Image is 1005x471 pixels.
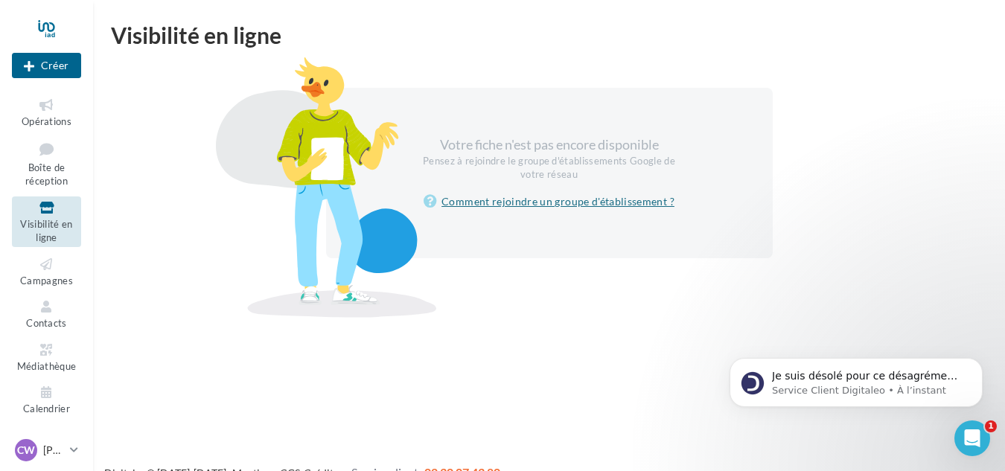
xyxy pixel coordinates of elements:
a: Campagnes [12,253,81,289]
div: Visibilité en ligne [111,24,987,46]
div: Pensez à rejoindre le groupe d'établissements Google de votre réseau [421,155,677,182]
iframe: Intercom live chat [954,420,990,456]
div: Nouvelle campagne [12,53,81,78]
a: Comment rejoindre un groupe d'établissement ? [424,193,674,211]
span: Opérations [22,115,71,127]
a: CW [PERSON_NAME] [12,436,81,464]
a: Contacts [12,295,81,332]
span: 1 [985,420,997,432]
span: Médiathèque [17,360,77,372]
span: Boîte de réception [25,161,68,188]
a: Médiathèque [12,339,81,375]
a: Opérations [12,94,81,130]
a: Boîte de réception [12,136,81,190]
span: Contacts [26,317,67,329]
a: Calendrier [12,381,81,417]
span: Calendrier [23,403,70,414]
button: Créer [12,53,81,78]
span: CW [17,443,35,458]
span: Visibilité en ligne [20,218,72,244]
a: Visibilité en ligne [12,196,81,247]
iframe: Intercom notifications message [707,327,1005,431]
span: Campagnes [20,275,73,286]
div: Votre fiche n'est pas encore disponible [421,135,677,181]
p: [PERSON_NAME] [43,443,64,458]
